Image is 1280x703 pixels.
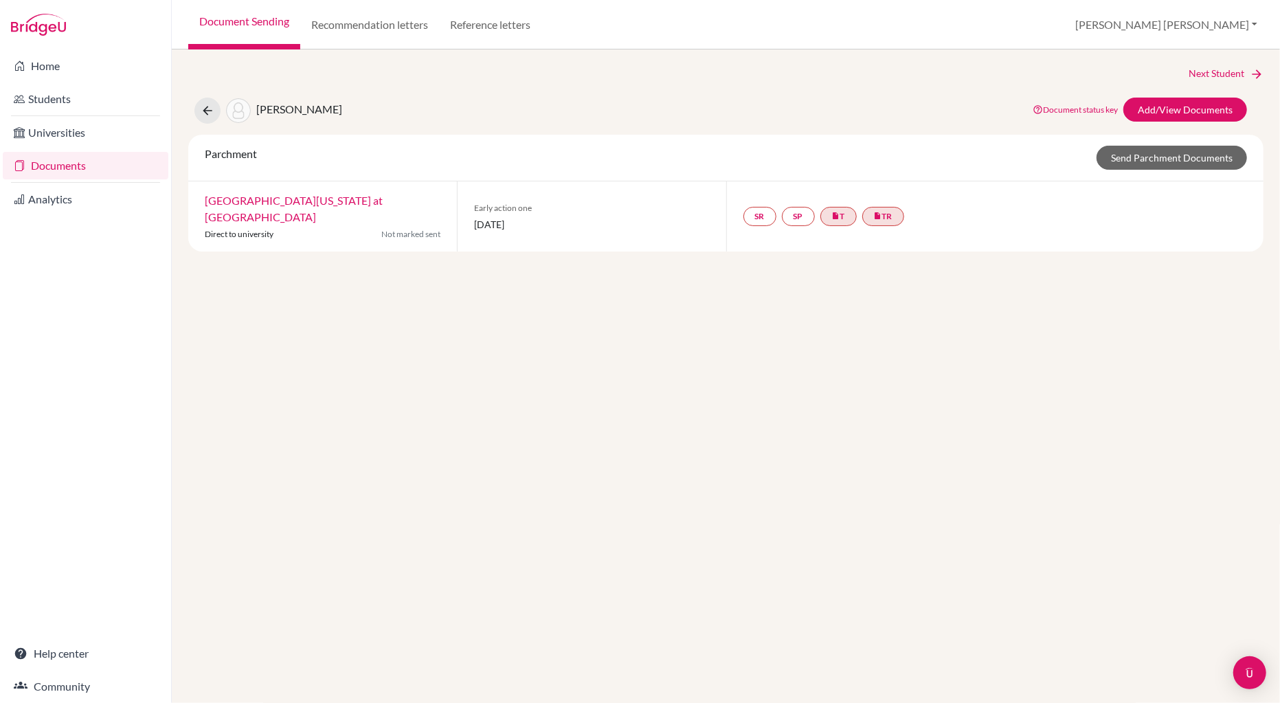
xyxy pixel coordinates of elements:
span: Not marked sent [381,228,440,241]
a: Documents [3,152,168,179]
span: [PERSON_NAME] [256,102,342,115]
span: Direct to university [205,229,273,239]
i: insert_drive_file [832,212,840,220]
a: [GEOGRAPHIC_DATA][US_STATE] at [GEOGRAPHIC_DATA] [205,194,383,223]
a: Help center [3,640,168,667]
a: SP [782,207,815,226]
a: Home [3,52,168,80]
a: Add/View Documents [1123,98,1247,122]
a: Universities [3,119,168,146]
i: insert_drive_file [874,212,882,220]
span: Early action one [474,202,709,214]
a: insert_drive_fileT [820,207,857,226]
button: [PERSON_NAME] [PERSON_NAME] [1069,12,1264,38]
a: Students [3,85,168,113]
a: SR [743,207,776,226]
a: Send Parchment Documents [1097,146,1247,170]
a: insert_drive_fileTR [862,207,904,226]
a: Analytics [3,186,168,213]
span: [DATE] [474,217,709,232]
span: Parchment [205,147,257,160]
a: Document status key [1033,104,1118,115]
a: Community [3,673,168,700]
img: Bridge-U [11,14,66,36]
a: Next Student [1189,66,1264,81]
div: Open Intercom Messenger [1233,656,1266,689]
